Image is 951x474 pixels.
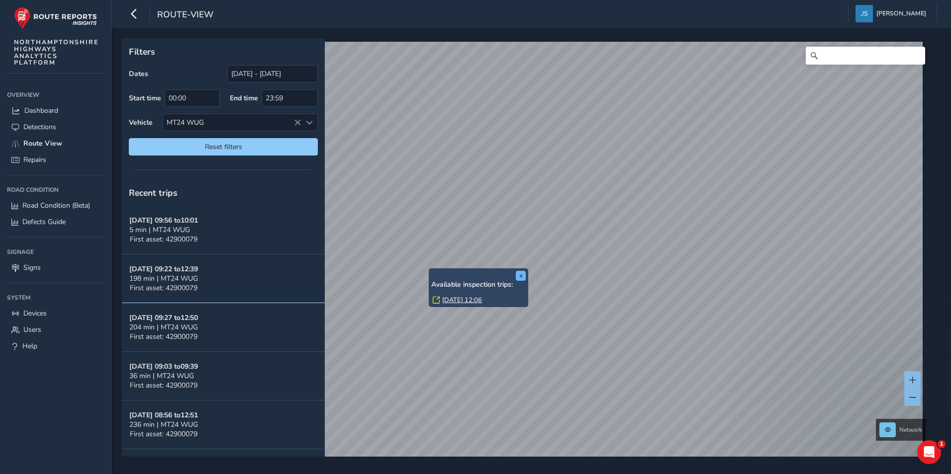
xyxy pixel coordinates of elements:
[7,244,104,259] div: Signage
[7,214,104,230] a: Defects Guide
[230,93,258,103] label: End time
[7,259,104,276] a: Signs
[129,410,198,420] strong: [DATE] 08:56 to 12:51
[23,309,47,318] span: Devices
[125,42,923,468] canvas: Map
[23,139,62,148] span: Route View
[129,216,198,225] strong: [DATE] 09:56 to 10:01
[516,271,526,281] button: x
[129,138,318,156] button: Reset filters
[129,118,153,127] label: Vehicle
[899,426,922,434] span: Network
[806,47,925,65] input: Search
[7,182,104,197] div: Road Condition
[7,152,104,168] a: Repairs
[7,119,104,135] a: Detections
[7,305,104,321] a: Devices
[130,235,197,244] span: First asset: 42900079
[129,69,148,79] label: Dates
[7,321,104,338] a: Users
[129,45,318,58] p: Filters
[856,5,873,22] img: diamond-layout
[136,142,310,152] span: Reset filters
[129,420,198,429] span: 236 min | MT24 WUG
[122,254,325,303] button: [DATE] 09:22 to12:39198 min | MT24 WUGFirst asset: 42900079
[7,135,104,152] a: Route View
[14,39,99,66] span: NORTHAMPTONSHIRE HIGHWAYS ANALYTICS PLATFORM
[7,87,104,102] div: Overview
[23,263,41,272] span: Signs
[938,440,946,448] span: 1
[856,5,930,22] button: [PERSON_NAME]
[22,201,90,210] span: Road Condition (Beta)
[129,225,190,235] span: 5 min | MT24 WUG
[122,303,325,352] button: [DATE] 09:27 to12:50204 min | MT24 WUGFirst asset: 42900079
[129,187,178,199] span: Recent trips
[431,281,526,289] h6: Available inspection trips:
[130,429,197,439] span: First asset: 42900079
[7,338,104,354] a: Help
[129,322,198,332] span: 204 min | MT24 WUG
[157,8,213,22] span: route-view
[129,362,198,371] strong: [DATE] 09:03 to 09:39
[129,93,161,103] label: Start time
[122,352,325,400] button: [DATE] 09:03 to09:3936 min | MT24 WUGFirst asset: 42900079
[129,371,194,381] span: 36 min | MT24 WUG
[130,283,197,293] span: First asset: 42900079
[442,296,482,305] a: [DATE] 12:06
[122,206,325,254] button: [DATE] 09:56 to10:015 min | MT24 WUGFirst asset: 42900079
[24,106,58,115] span: Dashboard
[917,440,941,464] iframe: Intercom live chat
[129,264,198,274] strong: [DATE] 09:22 to 12:39
[129,313,198,322] strong: [DATE] 09:27 to 12:50
[7,197,104,214] a: Road Condition (Beta)
[14,7,97,29] img: rr logo
[22,341,37,351] span: Help
[163,114,301,131] div: MT24 WUG
[23,325,41,334] span: Users
[22,217,66,227] span: Defects Guide
[23,155,46,164] span: Repairs
[23,122,56,132] span: Detections
[7,102,104,119] a: Dashboard
[7,290,104,305] div: System
[130,332,197,341] span: First asset: 42900079
[129,274,198,283] span: 198 min | MT24 WUG
[122,400,325,449] button: [DATE] 08:56 to12:51236 min | MT24 WUGFirst asset: 42900079
[876,5,926,22] span: [PERSON_NAME]
[130,381,197,390] span: First asset: 42900079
